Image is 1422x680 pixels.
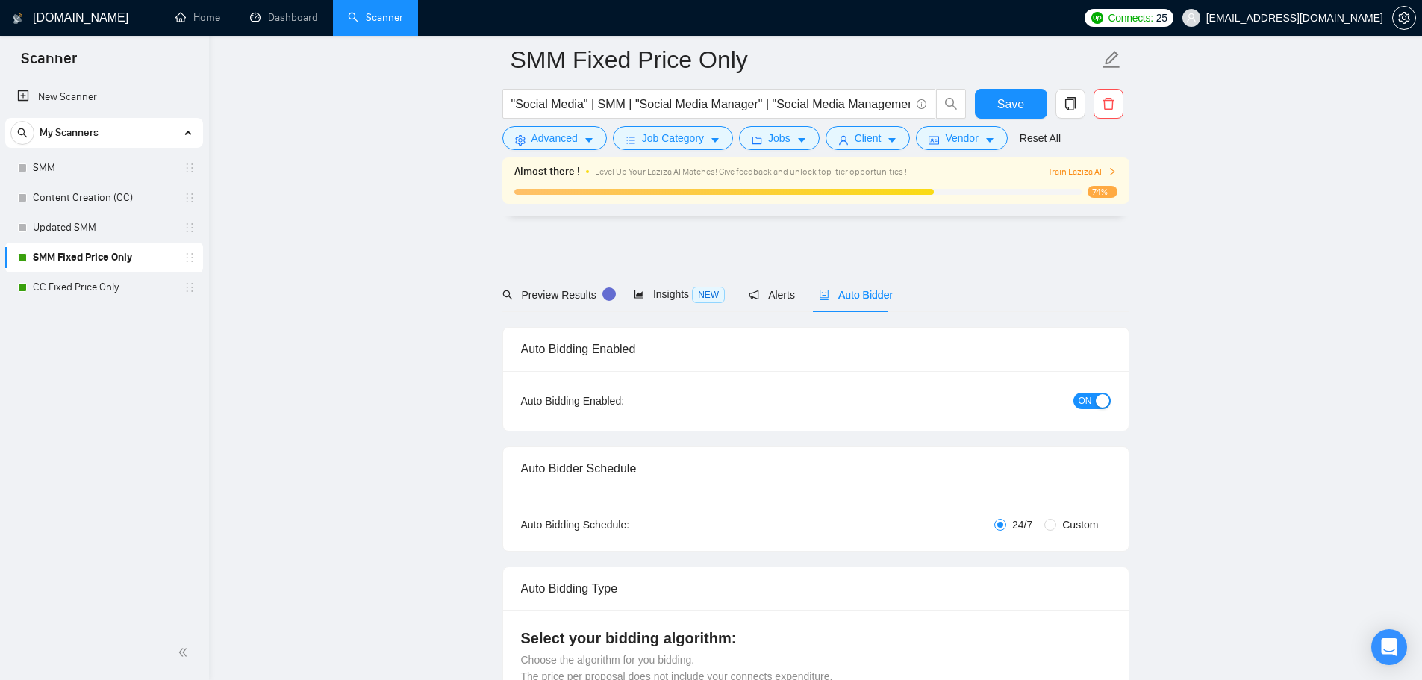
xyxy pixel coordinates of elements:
[634,288,725,300] span: Insights
[1108,10,1153,26] span: Connects:
[184,281,196,293] span: holder
[838,134,849,146] span: user
[511,41,1099,78] input: Scanner name...
[502,290,513,300] span: search
[1393,12,1415,24] span: setting
[739,126,820,150] button: folderJobscaret-down
[1079,393,1092,409] span: ON
[178,645,193,660] span: double-left
[796,134,807,146] span: caret-down
[997,95,1024,113] span: Save
[33,243,175,272] a: SMM Fixed Price Only
[826,126,911,150] button: userClientcaret-down
[17,82,191,112] a: New Scanner
[749,290,759,300] span: notification
[10,121,34,145] button: search
[1108,167,1117,176] span: right
[514,163,580,180] span: Almost there !
[521,567,1111,610] div: Auto Bidding Type
[613,126,733,150] button: barsJob Categorycaret-down
[1102,50,1121,69] span: edit
[511,95,910,113] input: Search Freelance Jobs...
[752,134,762,146] span: folder
[13,7,23,31] img: logo
[40,118,99,148] span: My Scanners
[1094,89,1123,119] button: delete
[33,272,175,302] a: CC Fixed Price Only
[250,11,318,24] a: dashboardDashboard
[11,128,34,138] span: search
[1392,12,1416,24] a: setting
[348,11,403,24] a: searchScanner
[1392,6,1416,30] button: setting
[521,628,1111,649] h4: Select your bidding algorithm:
[1186,13,1197,23] span: user
[1371,629,1407,665] div: Open Intercom Messenger
[626,134,636,146] span: bars
[33,213,175,243] a: Updated SMM
[184,162,196,174] span: holder
[9,48,89,79] span: Scanner
[945,130,978,146] span: Vendor
[916,126,1007,150] button: idcardVendorcaret-down
[1094,97,1123,110] span: delete
[819,290,829,300] span: robot
[985,134,995,146] span: caret-down
[515,134,526,146] span: setting
[887,134,897,146] span: caret-down
[175,11,220,24] a: homeHome
[33,153,175,183] a: SMM
[1156,10,1167,26] span: 25
[1020,130,1061,146] a: Reset All
[184,192,196,204] span: holder
[1055,89,1085,119] button: copy
[768,130,790,146] span: Jobs
[5,82,203,112] li: New Scanner
[929,134,939,146] span: idcard
[602,287,616,301] div: Tooltip anchor
[502,289,610,301] span: Preview Results
[531,130,578,146] span: Advanced
[521,393,717,409] div: Auto Bidding Enabled:
[595,166,907,177] span: Level Up Your Laziza AI Matches! Give feedback and unlock top-tier opportunities !
[33,183,175,213] a: Content Creation (CC)
[855,130,882,146] span: Client
[692,287,725,303] span: NEW
[937,97,965,110] span: search
[1006,517,1038,533] span: 24/7
[936,89,966,119] button: search
[975,89,1047,119] button: Save
[1088,186,1117,198] span: 74%
[502,126,607,150] button: settingAdvancedcaret-down
[749,289,795,301] span: Alerts
[184,222,196,234] span: holder
[5,118,203,302] li: My Scanners
[917,99,926,109] span: info-circle
[1048,165,1117,179] button: Train Laziza AI
[1056,97,1085,110] span: copy
[634,289,644,299] span: area-chart
[1091,12,1103,24] img: upwork-logo.png
[819,289,893,301] span: Auto Bidder
[1056,517,1104,533] span: Custom
[521,328,1111,370] div: Auto Bidding Enabled
[710,134,720,146] span: caret-down
[184,252,196,263] span: holder
[521,447,1111,490] div: Auto Bidder Schedule
[642,130,704,146] span: Job Category
[584,134,594,146] span: caret-down
[521,517,717,533] div: Auto Bidding Schedule:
